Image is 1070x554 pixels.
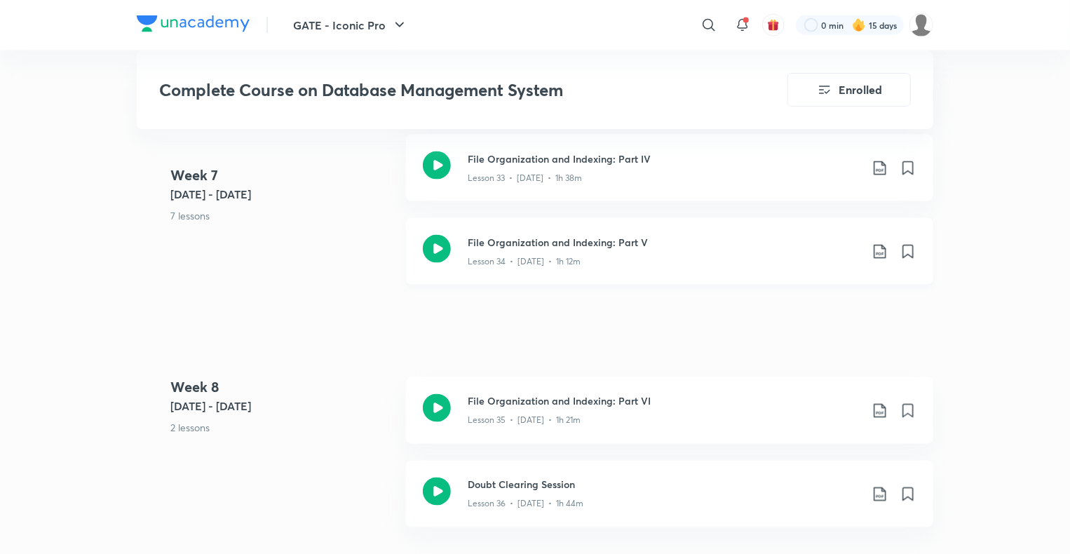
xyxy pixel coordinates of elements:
[406,218,933,302] a: File Organization and Indexing: Part VLesson 34 • [DATE] • 1h 12m
[285,11,417,39] button: GATE - Iconic Pro
[170,165,395,186] h4: Week 7
[406,461,933,544] a: Doubt Clearing SessionLesson 36 • [DATE] • 1h 44m
[406,135,933,218] a: File Organization and Indexing: Part IVLesson 33 • [DATE] • 1h 38m
[767,19,780,32] img: avatar
[468,235,860,250] h3: File Organization and Indexing: Part V
[468,478,860,492] h3: Doubt Clearing Session
[909,13,933,37] img: Deepika S S
[468,498,583,511] p: Lesson 36 • [DATE] • 1h 44m
[852,18,866,32] img: streak
[406,377,933,461] a: File Organization and Indexing: Part VILesson 35 • [DATE] • 1h 21m
[468,172,582,184] p: Lesson 33 • [DATE] • 1h 38m
[468,151,860,166] h3: File Organization and Indexing: Part IV
[170,377,395,398] h4: Week 8
[762,14,785,36] button: avatar
[137,15,250,32] img: Company Logo
[787,73,911,107] button: Enrolled
[159,80,708,100] h3: Complete Course on Database Management System
[468,394,860,409] h3: File Organization and Indexing: Part VI
[170,421,395,435] p: 2 lessons
[137,15,250,36] a: Company Logo
[170,398,395,415] h5: [DATE] - [DATE]
[468,414,581,427] p: Lesson 35 • [DATE] • 1h 21m
[170,186,395,203] h5: [DATE] - [DATE]
[170,208,395,223] p: 7 lessons
[468,255,581,268] p: Lesson 34 • [DATE] • 1h 12m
